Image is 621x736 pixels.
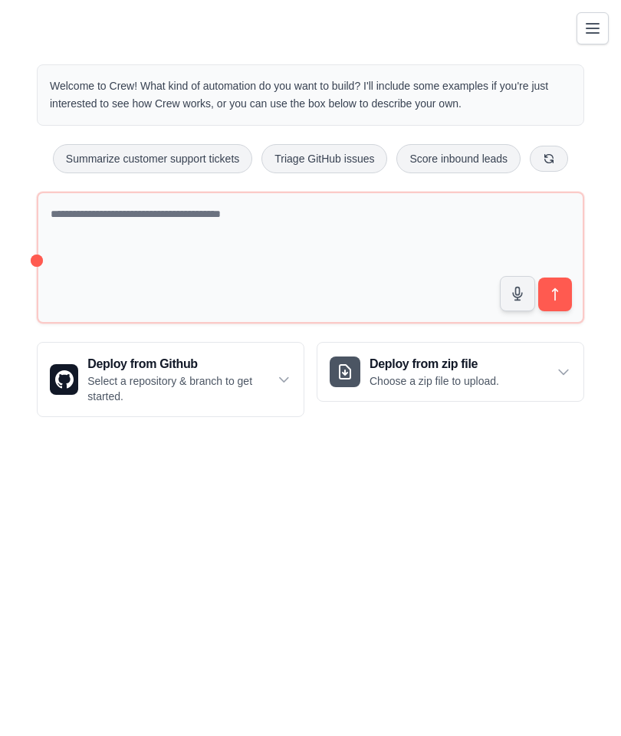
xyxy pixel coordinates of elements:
[370,355,499,373] h3: Deploy from zip file
[261,144,387,173] button: Triage GitHub issues
[577,12,609,44] button: Toggle navigation
[370,373,499,389] p: Choose a zip file to upload.
[50,77,571,113] p: Welcome to Crew! What kind of automation do you want to build? I'll include some examples if you'...
[87,355,277,373] h3: Deploy from Github
[53,144,252,173] button: Summarize customer support tickets
[396,144,521,173] button: Score inbound leads
[87,373,277,404] p: Select a repository & branch to get started.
